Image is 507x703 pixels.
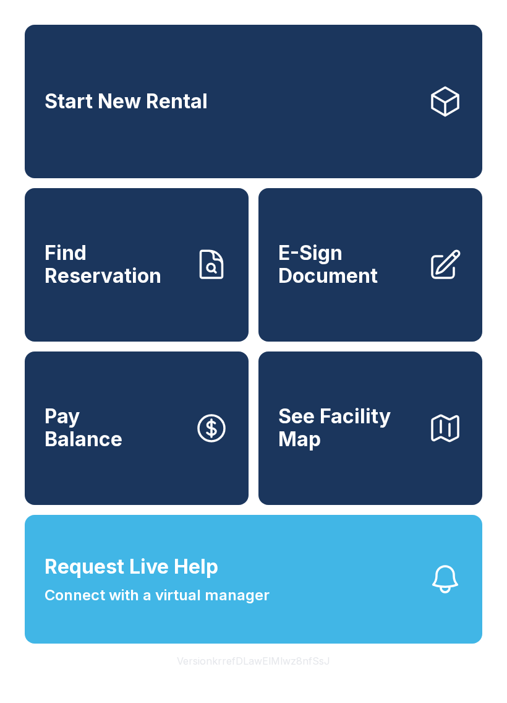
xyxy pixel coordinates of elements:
span: Start New Rental [45,90,208,113]
button: VersionkrrefDLawElMlwz8nfSsJ [167,644,340,678]
button: PayBalance [25,351,249,505]
span: Connect with a virtual manager [45,584,270,606]
button: See Facility Map [258,351,482,505]
span: Find Reservation [45,242,184,287]
a: Find Reservation [25,188,249,342]
a: Start New Rental [25,25,482,178]
button: Request Live HelpConnect with a virtual manager [25,515,482,644]
span: See Facility Map [278,405,418,451]
span: Request Live Help [45,552,218,582]
a: E-Sign Document [258,188,482,342]
span: Pay Balance [45,405,122,451]
span: E-Sign Document [278,242,418,287]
